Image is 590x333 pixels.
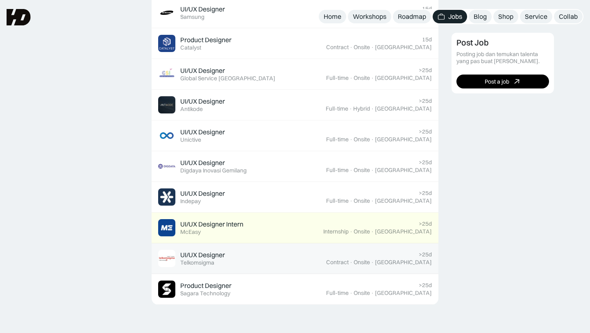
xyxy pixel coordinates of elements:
div: Sagara Technology [180,290,230,297]
div: Telkomsigma [180,259,214,266]
div: Posting job dan temukan talenta yang pas buat [PERSON_NAME]. [456,51,549,65]
div: Onsite [354,75,370,82]
a: Job ImageUI/UX Designer InternMcEasy>25dInternship·Onsite·[GEOGRAPHIC_DATA] [152,213,438,243]
div: Samsung [180,14,204,20]
div: Service [525,12,547,21]
a: Job ImageUI/UX DesignerUnictive>25dFull-time·Onsite·[GEOGRAPHIC_DATA] [152,120,438,151]
div: · [349,290,353,297]
div: 15d [422,36,432,43]
div: McEasy [180,229,201,236]
div: Jobs [448,12,462,21]
div: [GEOGRAPHIC_DATA] [375,167,432,174]
div: Onsite [354,136,370,143]
div: >25d [419,159,432,166]
div: Post Job [456,38,489,48]
div: · [349,228,353,235]
img: Job Image [158,127,175,144]
a: Job ImageProduct DesignerCatalyst15dContract·Onsite·[GEOGRAPHIC_DATA] [152,28,438,59]
div: [GEOGRAPHIC_DATA] [375,44,432,51]
div: Post a job [485,78,509,85]
a: Post a job [456,75,549,88]
div: [GEOGRAPHIC_DATA] [375,228,432,235]
a: Job ImageProduct DesignerSagara Technology>25dFull-time·Onsite·[GEOGRAPHIC_DATA] [152,274,438,305]
a: Blog [469,10,492,23]
div: Hybrid [353,105,370,112]
div: Onsite [354,259,370,266]
div: Internship [323,228,349,235]
div: Indepay [180,198,201,205]
div: Home [324,12,341,21]
div: · [349,259,353,266]
div: >25d [419,128,432,135]
div: · [349,167,353,174]
div: UI/UX Designer [180,189,225,198]
a: Roadmap [393,10,431,23]
div: [GEOGRAPHIC_DATA] [375,197,432,204]
div: · [349,197,353,204]
div: 15d [422,5,432,12]
div: >25d [419,220,432,227]
div: >25d [419,190,432,197]
div: Roadmap [398,12,426,21]
div: Digdaya Inovasi Gemilang [180,167,247,174]
div: [GEOGRAPHIC_DATA] [375,136,432,143]
div: · [371,290,374,297]
div: Shop [498,12,513,21]
div: >25d [419,97,432,104]
a: Home [319,10,346,23]
a: Job ImageUI/UX DesignerTelkomsigma>25dContract·Onsite·[GEOGRAPHIC_DATA] [152,243,438,274]
img: Job Image [158,35,175,52]
div: Contract [326,259,349,266]
div: · [349,105,352,112]
img: Job Image [158,96,175,113]
div: Onsite [354,290,370,297]
div: UI/UX Designer [180,66,225,75]
div: Contract [326,44,349,51]
div: [GEOGRAPHIC_DATA] [375,75,432,82]
div: · [349,75,353,82]
div: · [371,105,374,112]
div: · [371,44,374,51]
div: Collab [559,12,578,21]
div: · [371,228,374,235]
div: · [371,136,374,143]
a: Shop [493,10,518,23]
div: · [349,136,353,143]
a: Job ImageUI/UX DesignerAntikode>25dFull-time·Hybrid·[GEOGRAPHIC_DATA] [152,90,438,120]
img: Job Image [158,281,175,298]
a: Workshops [348,10,391,23]
div: · [349,44,353,51]
div: Blog [474,12,487,21]
div: UI/UX Designer [180,251,225,259]
div: Catalyst [180,44,201,51]
div: Unictive [180,136,201,143]
img: Job Image [158,250,175,267]
div: Full-time [326,290,349,297]
div: Product Designer [180,281,231,290]
div: [GEOGRAPHIC_DATA] [375,290,432,297]
div: · [371,75,374,82]
div: Full-time [326,197,349,204]
img: Job Image [158,158,175,175]
a: Job ImageUI/UX DesignerIndepay>25dFull-time·Onsite·[GEOGRAPHIC_DATA] [152,182,438,213]
div: Onsite [354,228,370,235]
div: Full-time [326,75,349,82]
img: Job Image [158,66,175,83]
div: Product Designer [180,36,231,44]
a: Job ImageUI/UX DesignerGlobal Service [GEOGRAPHIC_DATA]>25dFull-time·Onsite·[GEOGRAPHIC_DATA] [152,59,438,90]
a: Service [520,10,552,23]
a: Job ImageUI/UX DesignerDigdaya Inovasi Gemilang>25dFull-time·Onsite·[GEOGRAPHIC_DATA] [152,151,438,182]
a: Collab [554,10,583,23]
img: Job Image [158,219,175,236]
div: Full-time [326,105,348,112]
div: UI/UX Designer [180,5,225,14]
div: >25d [419,282,432,289]
div: Global Service [GEOGRAPHIC_DATA] [180,75,275,82]
div: UI/UX Designer [180,128,225,136]
div: >25d [419,67,432,74]
img: Job Image [158,188,175,206]
div: · [371,167,374,174]
div: UI/UX Designer [180,159,225,167]
div: Full-time [326,136,349,143]
div: [GEOGRAPHIC_DATA] [375,105,432,112]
